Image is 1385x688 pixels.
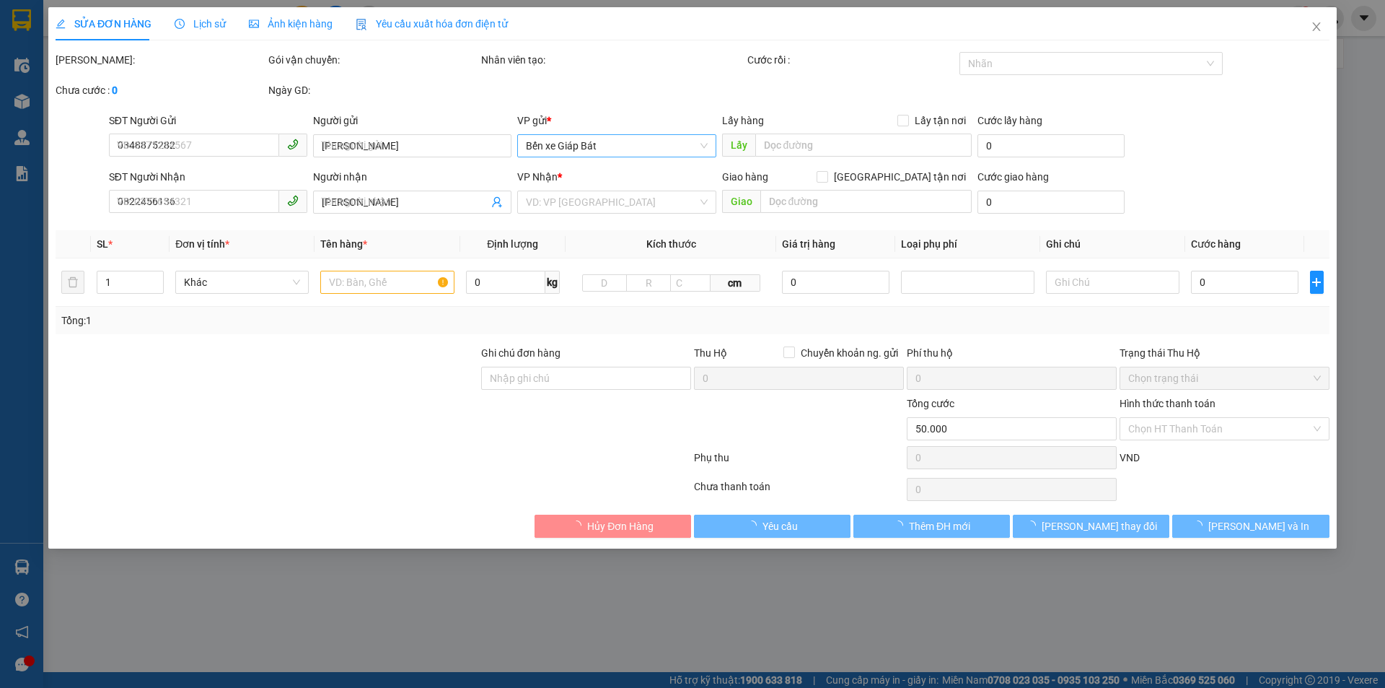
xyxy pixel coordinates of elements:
span: SL [97,238,108,250]
span: loading [1026,521,1042,531]
span: Đơn vị tính [176,238,230,250]
button: [PERSON_NAME] và In [1173,515,1329,538]
img: icon [356,19,367,30]
span: user-add [492,196,504,208]
div: Tổng: 1 [61,313,535,328]
input: C [670,274,711,292]
button: Yêu cầu [694,515,850,538]
button: Close [1296,7,1337,48]
button: [PERSON_NAME] thay đổi [1013,515,1169,538]
span: Chọn trạng thái [1128,367,1321,389]
div: Chưa thanh toán [692,479,905,504]
span: Giao [722,190,760,213]
span: loading [571,521,587,531]
div: Phí thu hộ [907,345,1117,367]
button: Hủy Đơn Hàng [535,515,691,538]
span: Tổng cước [907,398,954,409]
span: kg [545,271,560,294]
span: Lấy hàng [722,115,764,126]
span: Giao hàng [722,171,768,183]
span: edit [56,19,66,29]
div: SĐT Người Gửi [109,113,307,129]
span: loading [747,521,762,531]
span: Kích thước [646,238,696,250]
span: Chuyển khoản ng. gửi [795,345,904,361]
label: Cước giao hàng [977,171,1049,183]
span: Ảnh kiện hàng [249,18,333,30]
button: plus [1310,271,1324,294]
span: Lấy tận nơi [909,113,972,129]
span: [PERSON_NAME] thay đổi [1042,518,1157,534]
th: Ghi chú [1040,230,1185,258]
span: loading [893,521,909,531]
span: phone [287,139,299,150]
span: VP Nhận [518,171,558,183]
span: Bến xe Giáp Bát [527,135,708,157]
span: loading [1192,521,1208,531]
input: Dọc đường [760,190,972,213]
label: Ghi chú đơn hàng [481,347,560,359]
input: Dọc đường [755,134,972,157]
span: phone [287,195,299,206]
span: Lấy [722,134,755,157]
span: close [1311,21,1322,32]
span: clock-circle [175,19,185,29]
span: cm [711,274,760,292]
span: [PERSON_NAME] và In [1208,518,1309,534]
button: Thêm ĐH mới [853,515,1010,538]
div: Người nhận [313,169,511,185]
button: delete [61,271,84,294]
span: Khác [185,271,301,293]
div: SĐT Người Nhận [109,169,307,185]
div: Chưa cước : [56,82,265,98]
span: Cước hàng [1192,238,1241,250]
div: Cước rồi : [747,52,957,68]
input: R [626,274,671,292]
label: Hình thức thanh toán [1120,398,1215,409]
div: Nhân viên tạo: [481,52,744,68]
b: 0 [112,84,118,96]
span: Thêm ĐH mới [909,518,970,534]
div: Gói vận chuyển: [268,52,478,68]
input: Cước lấy hàng [977,134,1125,157]
input: Cước giao hàng [977,191,1125,214]
span: Tên hàng [321,238,368,250]
div: Người gửi [313,113,511,129]
div: [PERSON_NAME]: [56,52,265,68]
span: Giá trị hàng [783,238,836,250]
th: Loại phụ phí [895,230,1040,258]
label: Cước lấy hàng [977,115,1042,126]
span: plus [1311,276,1323,288]
span: Yêu cầu [762,518,798,534]
span: Lịch sử [175,18,226,30]
span: picture [249,19,259,29]
div: Phụ thu [692,450,905,475]
input: Ghi chú đơn hàng [481,367,691,390]
div: VP gửi [518,113,716,129]
input: VD: Bàn, Ghế [321,271,454,294]
span: SỬA ĐƠN HÀNG [56,18,151,30]
div: Trạng thái Thu Hộ [1120,345,1329,361]
span: [GEOGRAPHIC_DATA] tận nơi [828,169,972,185]
div: Ngày GD: [268,82,478,98]
span: Yêu cầu xuất hóa đơn điện tử [356,18,508,30]
input: Ghi Chú [1046,271,1179,294]
span: VND [1120,452,1140,463]
span: Hủy Đơn Hàng [587,518,654,534]
span: Định lượng [487,238,538,250]
span: Thu Hộ [694,347,727,359]
input: D [582,274,627,292]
